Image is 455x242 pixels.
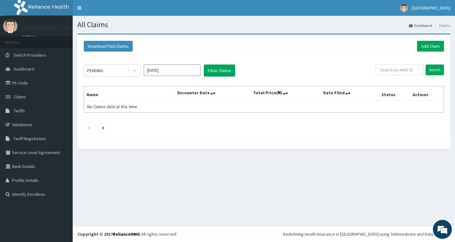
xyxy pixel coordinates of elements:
span: No Claims data at this time. [87,104,138,109]
a: Next page [102,125,104,130]
input: Search [426,65,444,75]
th: Total Price(₦) [250,86,320,101]
a: Online [22,34,37,39]
strong: Copyright © 2017 . [77,231,141,237]
a: RelianceHMO [113,231,140,237]
input: Search by HMO ID [376,65,423,75]
img: User Image [3,19,17,33]
a: Previous page [88,125,91,130]
a: Add Claim [417,41,444,52]
th: Date Filed [320,86,379,101]
span: Dashboard [14,66,34,72]
footer: All rights reserved. [73,226,455,242]
img: User Image [400,4,408,12]
span: [GEOGRAPHIC_DATA] [412,5,450,11]
li: Claims [433,23,450,28]
th: Actions [410,86,444,101]
div: PENDING [87,67,103,74]
p: [GEOGRAPHIC_DATA] [22,26,74,31]
span: Tariffs [14,108,25,114]
button: Filter Claims [204,65,235,77]
input: Select Month and Year [144,65,201,76]
span: Tariff Negotiation [14,136,46,141]
th: Status [379,86,410,101]
th: Encounter Date [174,86,250,101]
a: Dashboard [409,23,432,28]
span: Switch Providers [14,52,46,58]
span: Claims [14,94,26,100]
div: Redefining Heath Insurance in [GEOGRAPHIC_DATA] using Telemedicine and Data Science! [283,231,450,237]
h1: All Claims [77,21,450,29]
button: Download Paid Claims [84,41,133,52]
th: Name [84,86,175,101]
